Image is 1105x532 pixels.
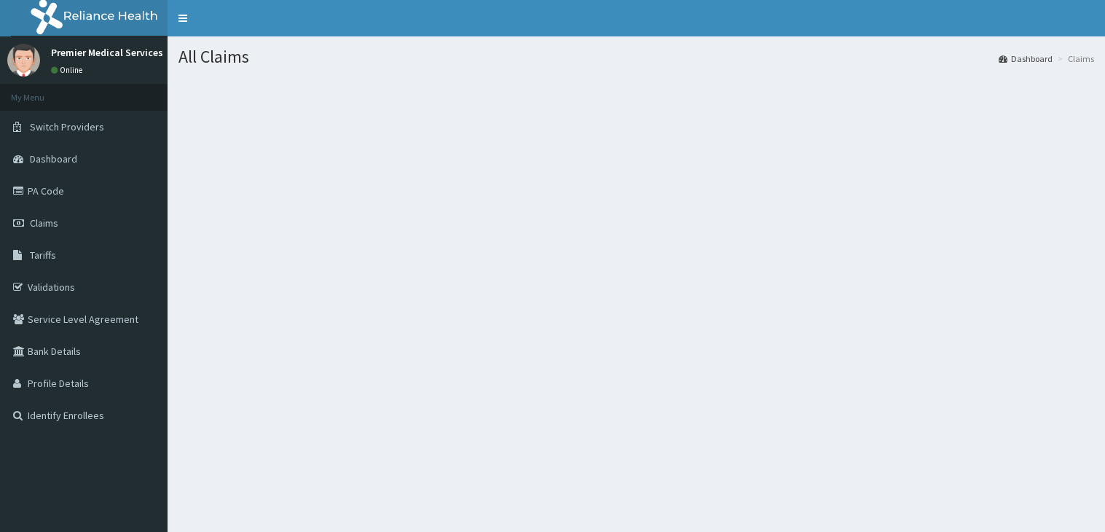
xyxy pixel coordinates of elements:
[1054,52,1094,65] li: Claims
[51,65,86,75] a: Online
[51,47,163,58] p: Premier Medical Services
[30,120,104,133] span: Switch Providers
[30,249,56,262] span: Tariffs
[30,216,58,230] span: Claims
[999,52,1053,65] a: Dashboard
[178,47,1094,66] h1: All Claims
[7,44,40,77] img: User Image
[30,152,77,165] span: Dashboard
